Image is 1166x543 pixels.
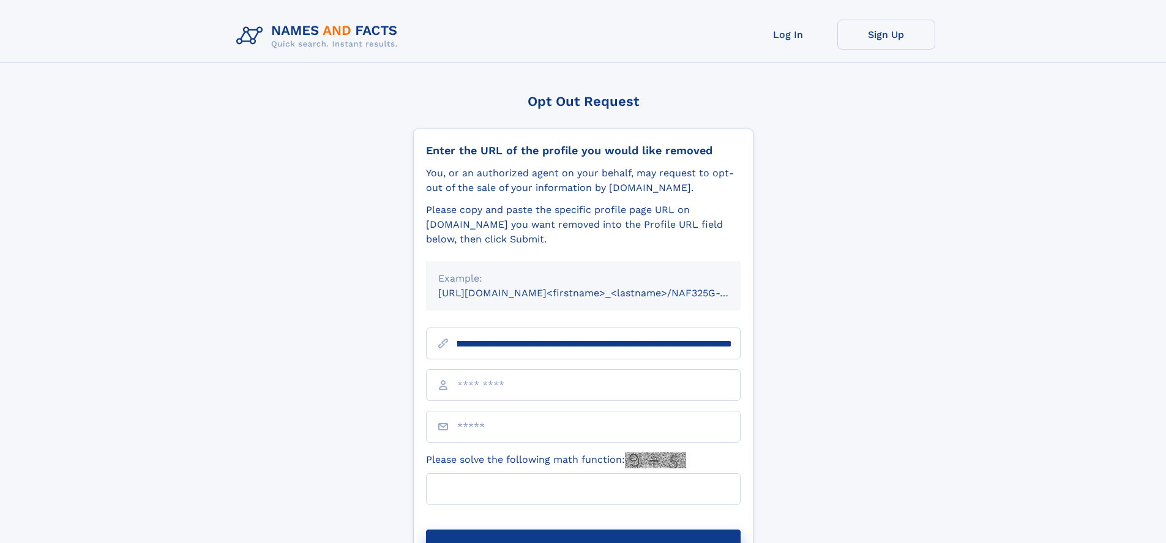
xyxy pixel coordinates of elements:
[438,287,764,299] small: [URL][DOMAIN_NAME]<firstname>_<lastname>/NAF325G-xxxxxxxx
[438,271,728,286] div: Example:
[426,203,741,247] div: Please copy and paste the specific profile page URL on [DOMAIN_NAME] you want removed into the Pr...
[413,94,753,109] div: Opt Out Request
[739,20,837,50] a: Log In
[837,20,935,50] a: Sign Up
[426,166,741,195] div: You, or an authorized agent on your behalf, may request to opt-out of the sale of your informatio...
[426,144,741,157] div: Enter the URL of the profile you would like removed
[426,452,686,468] label: Please solve the following math function:
[231,20,408,53] img: Logo Names and Facts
